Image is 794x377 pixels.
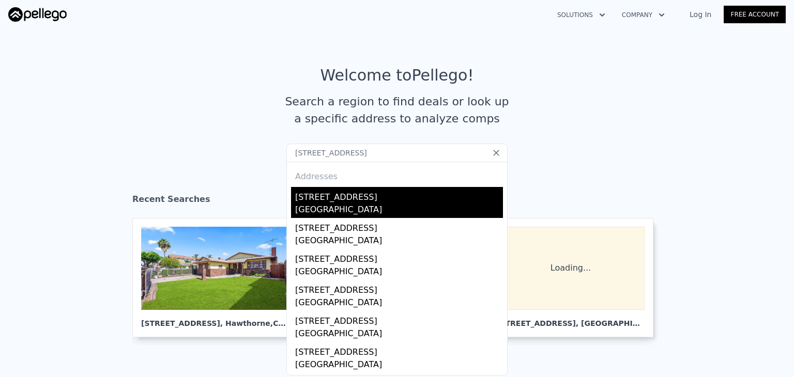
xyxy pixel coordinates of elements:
img: Pellego [8,7,67,22]
a: Free Account [724,6,786,23]
div: [GEOGRAPHIC_DATA] [295,203,503,218]
div: [GEOGRAPHIC_DATA] [295,327,503,342]
div: [GEOGRAPHIC_DATA] [295,296,503,311]
a: [STREET_ADDRESS], Hawthorne,CA 90250 [132,218,306,337]
div: [GEOGRAPHIC_DATA] [295,234,503,249]
div: [GEOGRAPHIC_DATA] [295,265,503,280]
div: [STREET_ADDRESS] [295,342,503,358]
span: , CA 90250 [270,319,312,327]
a: Log In [677,9,724,20]
div: Loading... [497,227,645,310]
div: [STREET_ADDRESS] [295,311,503,327]
div: [STREET_ADDRESS] [295,280,503,296]
div: [GEOGRAPHIC_DATA] [295,358,503,373]
div: [STREET_ADDRESS] , Hawthorne [141,310,289,328]
div: [STREET_ADDRESS] [295,187,503,203]
div: Addresses [291,162,503,187]
input: Search an address or region... [286,144,508,162]
div: [STREET_ADDRESS] [295,249,503,265]
div: [STREET_ADDRESS] , [GEOGRAPHIC_DATA] [497,310,645,328]
a: Loading... [STREET_ADDRESS], [GEOGRAPHIC_DATA] [488,218,662,337]
div: [STREET_ADDRESS] [295,218,503,234]
div: Search a region to find deals or look up a specific address to analyze comps [281,93,513,127]
div: Recent Searches [132,185,662,218]
button: Company [614,6,673,24]
div: Welcome to Pellego ! [320,66,474,85]
button: Solutions [549,6,614,24]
